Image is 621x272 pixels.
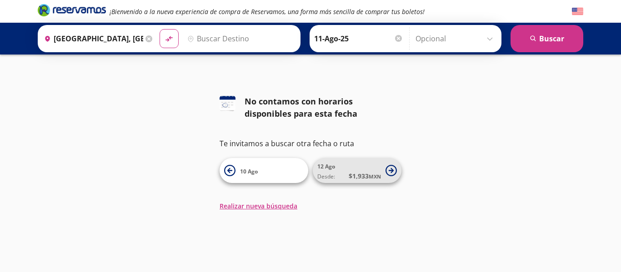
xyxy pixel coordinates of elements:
small: MXN [369,173,381,180]
a: Brand Logo [38,3,106,20]
i: Brand Logo [38,3,106,17]
button: Realizar nueva búsqueda [220,201,297,211]
input: Buscar Destino [184,27,295,50]
button: 12 AgoDesde:$1,933MXN [313,158,401,183]
input: Buscar Origen [40,27,143,50]
input: Opcional [416,27,497,50]
span: 12 Ago [317,163,335,170]
span: Desde: [317,173,335,181]
button: English [572,6,583,17]
p: Te invitamos a buscar otra fecha o ruta [220,138,401,149]
button: 10 Ago [220,158,308,183]
em: ¡Bienvenido a la nueva experiencia de compra de Reservamos, una forma más sencilla de comprar tus... [110,7,425,16]
div: No contamos con horarios disponibles para esta fecha [245,95,401,120]
span: $ 1,933 [349,171,381,181]
button: Buscar [511,25,583,52]
input: Elegir Fecha [314,27,403,50]
span: 10 Ago [240,168,258,175]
